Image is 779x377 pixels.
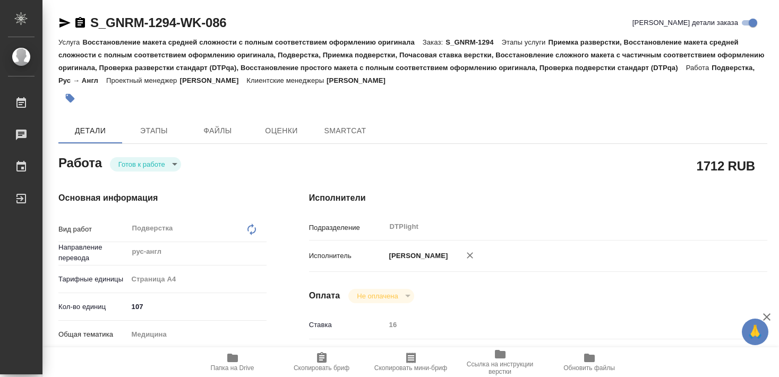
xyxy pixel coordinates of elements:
[65,124,116,138] span: Детали
[58,87,82,110] button: Добавить тэг
[309,289,340,302] h4: Оплата
[90,15,226,30] a: S_GNRM-1294-WK-086
[456,347,545,377] button: Ссылка на инструкции верстки
[309,320,386,330] p: Ставка
[446,38,501,46] p: S_GNRM-1294
[423,38,446,46] p: Заказ:
[110,157,181,172] div: Готов к работе
[188,347,277,377] button: Папка на Drive
[374,364,447,372] span: Скопировать мини-бриф
[502,38,549,46] p: Этапы услуги
[58,224,128,235] p: Вид работ
[82,38,422,46] p: Восстановление макета средней сложности с полным соответствием оформлению оригинала
[128,299,267,314] input: ✎ Введи что-нибудь
[632,18,738,28] span: [PERSON_NAME] детали заказа
[746,321,764,343] span: 🙏
[277,347,366,377] button: Скопировать бриф
[58,16,71,29] button: Скопировать ссылку для ЯМессенджера
[58,152,102,172] h2: Работа
[366,347,456,377] button: Скопировать мини-бриф
[386,344,729,362] div: RUB
[309,251,386,261] p: Исполнитель
[256,124,307,138] span: Оценки
[697,157,755,175] h2: 1712 RUB
[320,124,371,138] span: SmartCat
[246,76,327,84] p: Клиентские менеджеры
[58,274,128,285] p: Тарифные единицы
[58,242,128,263] p: Направление перевода
[179,76,246,84] p: [PERSON_NAME]
[545,347,634,377] button: Обновить файлы
[211,364,254,372] span: Папка на Drive
[742,319,768,345] button: 🙏
[386,251,448,261] p: [PERSON_NAME]
[686,64,712,72] p: Работа
[58,302,128,312] p: Кол-во единиц
[128,325,267,344] div: Медицина
[462,361,538,375] span: Ссылка на инструкции верстки
[58,38,82,46] p: Услуга
[563,364,615,372] span: Обновить файлы
[192,124,243,138] span: Файлы
[58,329,128,340] p: Общая тематика
[309,222,386,233] p: Подразделение
[458,244,482,267] button: Удалить исполнителя
[115,160,168,169] button: Готов к работе
[354,292,401,301] button: Не оплачена
[386,317,729,332] input: Пустое поле
[58,38,764,72] p: Приемка разверстки, Восстановление макета средней сложности с полным соответствием оформлению ори...
[129,124,179,138] span: Этапы
[74,16,87,29] button: Скопировать ссылку
[58,192,267,204] h4: Основная информация
[348,289,414,303] div: Готов к работе
[327,76,393,84] p: [PERSON_NAME]
[294,364,349,372] span: Скопировать бриф
[309,192,767,204] h4: Исполнители
[128,270,267,288] div: Страница А4
[106,76,179,84] p: Проектный менеджер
